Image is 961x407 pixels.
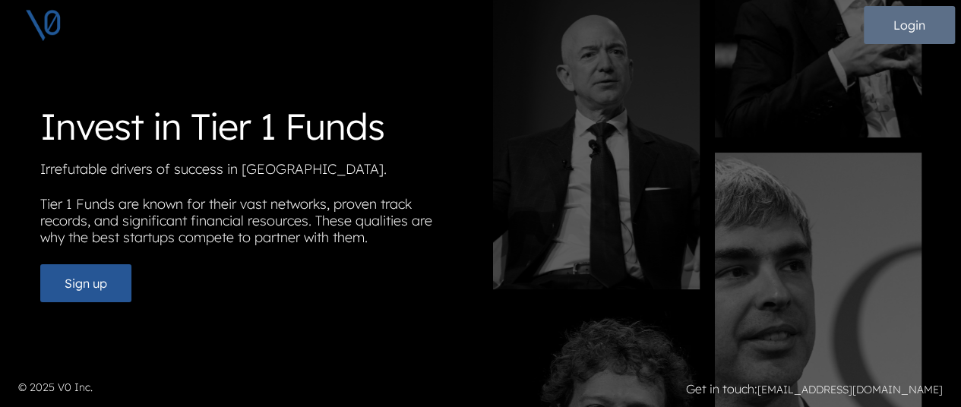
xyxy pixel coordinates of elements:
[40,196,469,252] p: Tier 1 Funds are known for their vast networks, proven track records, and significant financial r...
[24,6,62,44] img: V0 logo
[686,381,757,396] strong: Get in touch:
[864,6,955,44] button: Login
[18,380,472,396] p: © 2025 V0 Inc.
[757,383,943,396] a: [EMAIL_ADDRESS][DOMAIN_NAME]
[40,264,131,302] button: Sign up
[40,161,469,184] p: Irrefutable drivers of success in [GEOGRAPHIC_DATA].
[40,105,469,149] h1: Invest in Tier 1 Funds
